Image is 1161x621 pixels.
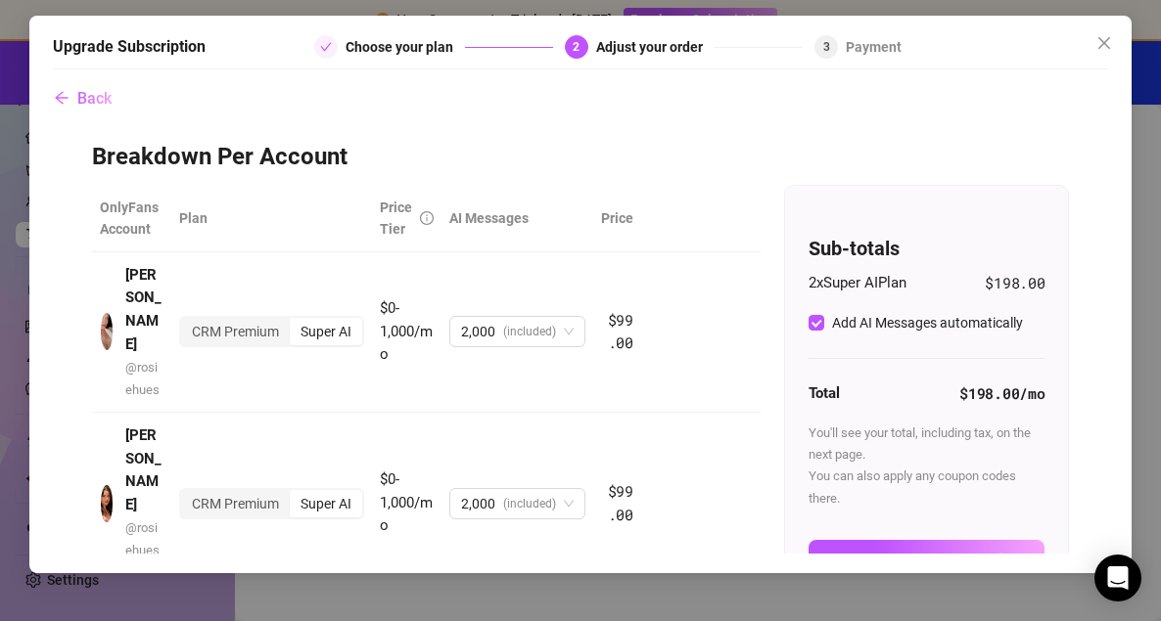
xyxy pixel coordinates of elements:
span: info-circle [420,211,434,225]
span: $99.00 [608,481,633,524]
h3: Breakdown Per Account [92,142,1070,173]
span: 2 [573,40,580,54]
th: Plan [171,185,372,252]
th: OnlyFans Account [92,185,171,252]
div: CRM Premium [181,490,290,517]
div: Add AI Messages automatically [832,312,1023,333]
span: @ rosiehues [125,360,160,396]
div: segmented control [179,316,364,347]
span: 2,000 [461,489,495,518]
span: 2 x Super AI Plan [809,272,906,295]
span: arrow-left [54,90,70,106]
img: avatar.jpg [101,485,114,522]
div: segmented control [179,488,364,519]
span: (included) [503,317,556,346]
h4: Sub-totals [809,235,1045,262]
span: 2,000 [461,317,495,346]
span: Proceed to Payment [844,551,987,569]
span: $198.00 [985,272,1045,295]
span: Back [77,89,112,108]
span: 3 [823,40,830,54]
h5: Upgrade Subscription [53,35,206,59]
div: Payment [846,35,902,59]
span: arrow-right [995,552,1010,567]
strong: [PERSON_NAME] [125,426,162,513]
span: Price Tier [380,200,412,237]
div: Choose your plan [346,35,465,59]
button: Proceed to Paymentarrow-right [809,540,1045,579]
div: Super AI [290,318,362,345]
th: Price [593,185,641,252]
strong: Total [809,384,840,402]
div: CRM Premium [181,318,290,345]
div: Super AI [290,490,362,517]
th: AI Messages [441,185,593,252]
span: $0-1,000/mo [380,299,433,363]
strong: [PERSON_NAME] [125,266,162,353]
div: Adjust your order [596,35,715,59]
span: $0-1,000/mo [380,470,433,534]
span: (included) [503,489,556,518]
button: Close [1089,27,1120,59]
span: close [1096,35,1112,51]
span: $99.00 [608,310,633,353]
span: check [320,41,332,53]
img: avatar.jpg [101,313,114,350]
strong: $198.00 /mo [959,383,1045,403]
div: Open Intercom Messenger [1094,554,1141,601]
span: Close [1089,35,1120,51]
span: You'll see your total, including tax, on the next page. You can also apply any coupon codes there. [809,425,1031,506]
button: Back [53,79,113,118]
span: @ rosiehuestv [125,520,160,579]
